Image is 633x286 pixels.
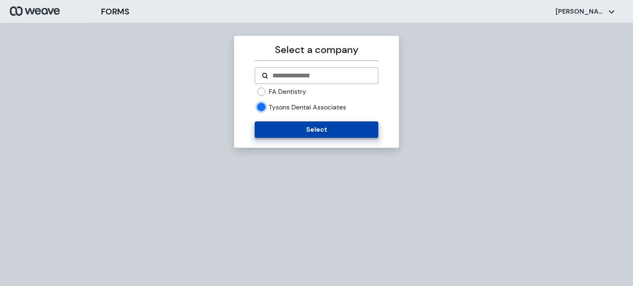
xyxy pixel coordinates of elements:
input: Search [272,71,371,81]
button: Select [255,121,378,138]
h3: FORMS [101,5,129,18]
label: Tysons Dental Associates [269,103,346,112]
p: [PERSON_NAME] [556,7,605,16]
label: FA Dentistry [269,87,306,96]
p: Select a company [255,42,378,57]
